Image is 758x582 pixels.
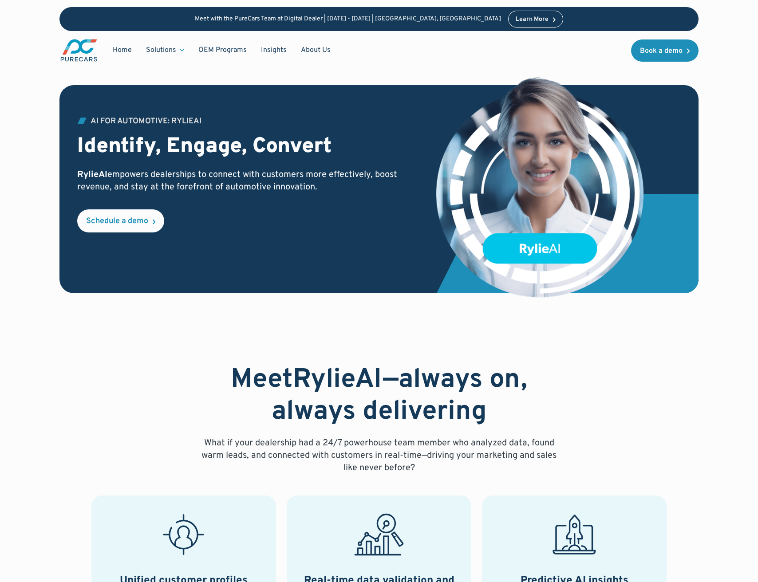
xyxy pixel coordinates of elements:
strong: —always on, always delivering [272,363,528,429]
div: Learn More [516,16,549,23]
p: empowers dealerships to connect with customers more effectively, boost revenue, and stay at the f... [77,169,421,193]
div: Book a demo [640,47,683,55]
div: AI for Automotive: RylieAI [91,118,201,126]
a: About Us [294,42,338,59]
strong: RylieAI [293,363,383,397]
a: Learn More [508,11,563,28]
a: Schedule a demo [77,209,164,232]
h2: Identify, Engage, Convert [77,134,421,160]
img: purecars logo [59,38,99,63]
strong: RylieAI [77,169,107,181]
div: Solutions [146,45,176,55]
div: Solutions [139,42,191,59]
a: Insights [254,42,294,59]
p: What if your dealership had a 24/7 powerhouse team member who analyzed data, found warm leads, an... [194,437,564,474]
a: main [59,38,99,63]
a: Home [106,42,139,59]
div: Schedule a demo [86,217,148,225]
a: OEM Programs [191,42,254,59]
strong: Meet [231,363,293,397]
a: Book a demo [631,39,699,62]
p: Meet with the PureCars Team at Digital Dealer | [DATE] - [DATE] | [GEOGRAPHIC_DATA], [GEOGRAPHIC_... [195,16,501,23]
img: customer data platform illustration [434,76,646,300]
